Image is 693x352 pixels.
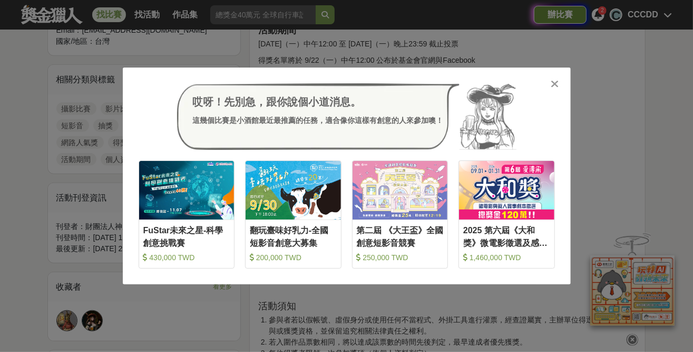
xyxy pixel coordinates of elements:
div: 這幾個比賽是小酒館最近最推薦的任務，適合像你這樣有創意的人來參加噢！ [193,115,444,126]
div: 第二屆 《大王盃》全國創意短影音競賽 [357,224,444,248]
div: 250,000 TWD [357,252,444,263]
a: Cover ImageFuStar未來之星-科學創意挑戰賽 430,000 TWD [139,160,235,269]
div: 1,460,000 TWD [463,252,550,263]
a: Cover Image第二屆 《大王盃》全國創意短影音競賽 250,000 TWD [352,160,448,269]
div: 翻玩臺味好乳力-全國短影音創意大募集 [250,224,337,248]
img: Cover Image [139,161,235,220]
div: 430,000 TWD [143,252,230,263]
div: 2025 第六屆《大和獎》微電影徵選及感人實事分享 [463,224,550,248]
a: Cover Image翻玩臺味好乳力-全國短影音創意大募集 200,000 TWD [245,160,341,269]
div: FuStar未來之星-科學創意挑戰賽 [143,224,230,248]
img: Cover Image [246,161,341,220]
div: 哎呀！先別急，跟你說個小道消息。 [193,94,444,110]
img: Avatar [460,83,516,150]
a: Cover Image2025 第六屆《大和獎》微電影徵選及感人實事分享 1,460,000 TWD [458,160,555,269]
img: Cover Image [353,161,448,220]
div: 200,000 TWD [250,252,337,263]
img: Cover Image [459,161,554,220]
